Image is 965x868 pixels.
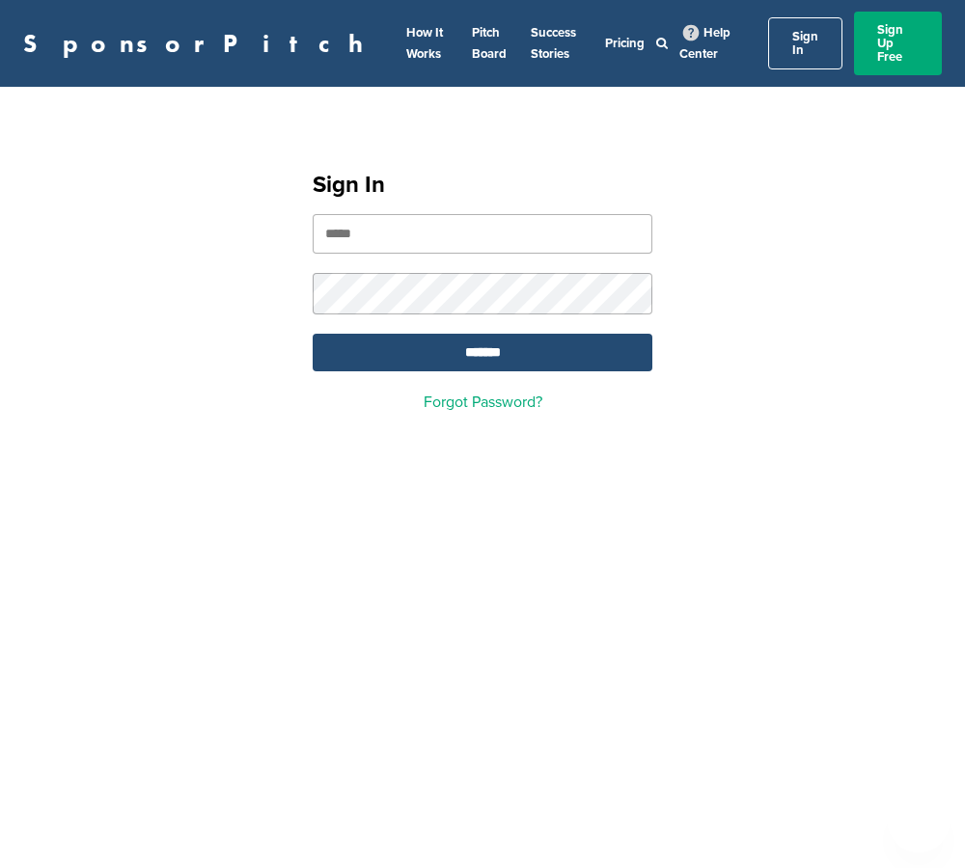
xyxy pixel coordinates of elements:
a: Sign In [768,17,842,69]
iframe: Button to launch messaging window [888,791,950,853]
h1: Sign In [313,168,652,203]
a: SponsorPitch [23,31,375,56]
a: Pitch Board [472,25,507,62]
a: Sign Up Free [854,12,942,75]
a: How It Works [406,25,443,62]
a: Forgot Password? [424,393,542,412]
a: Success Stories [531,25,576,62]
a: Pricing [605,36,645,51]
a: Help Center [679,21,731,66]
